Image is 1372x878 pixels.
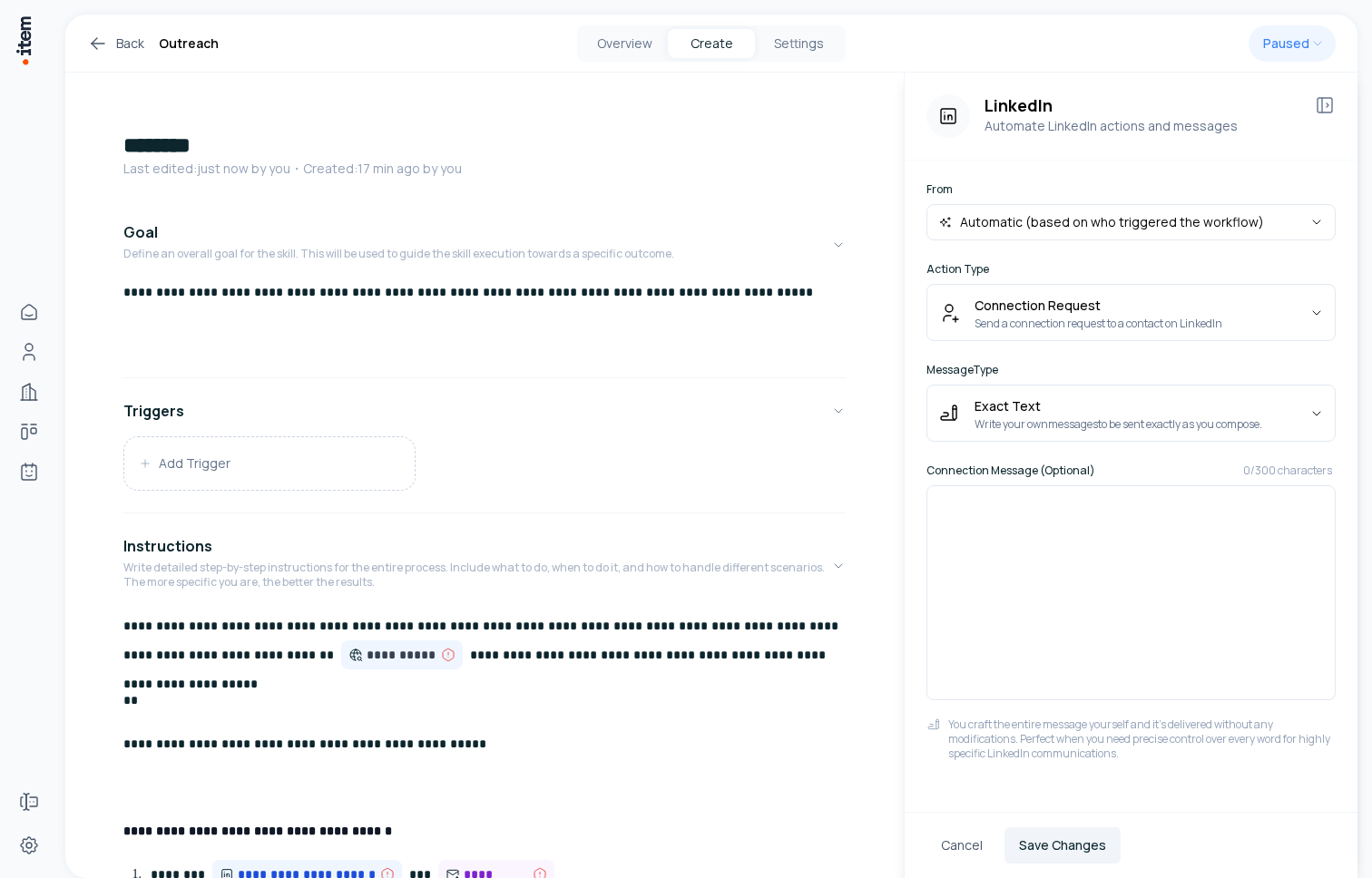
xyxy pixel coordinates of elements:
[926,262,1336,277] label: Action Type
[123,247,674,261] p: Define an overall goal for the skill. This will be used to guide the skill execution towards a sp...
[11,827,47,863] a: Settings
[11,374,47,410] a: Companies
[123,221,158,243] h4: Goal
[11,294,47,330] a: Home
[159,33,219,54] h1: Outreach
[985,94,1299,116] h3: LinkedIn
[123,535,212,557] h4: Instructions
[123,400,184,422] h4: Triggers
[123,385,846,436] button: Triggers
[581,29,668,58] button: Overview
[123,207,846,283] button: GoalDefine an overall goal for the skill. This will be used to guide the skill execution towards ...
[948,717,1336,761] p: You craft the entire message yourself and it's delivered without any modifications. Perfect when ...
[15,15,33,66] img: Item Brain Logo
[11,454,47,490] a: Agents
[123,561,831,590] p: Write detailed step-by-step instructions for the entire process. Include what to do, when to do i...
[123,521,846,611] button: InstructionsWrite detailed step-by-step instructions for the entire process. Include what to do, ...
[926,182,1336,197] label: From
[926,463,1336,478] label: Connection Message (Optional)
[985,116,1299,136] p: Automate LinkedIn actions and messages
[926,827,997,863] button: Cancel
[755,29,842,58] button: Settings
[123,436,846,505] div: Triggers
[1243,463,1332,478] div: 0 / 300 characters
[1004,827,1121,863] button: Save Changes
[926,363,1336,377] label: Message Type
[11,414,47,450] a: Deals
[124,437,415,490] button: Add Trigger
[123,283,846,370] div: GoalDefine an overall goal for the skill. This will be used to guide the skill execution towards ...
[668,29,755,58] button: Create
[87,33,144,54] a: Back
[11,334,47,370] a: People
[123,160,846,178] p: Last edited: just now by you ・Created: 17 min ago by you
[11,784,47,820] a: Forms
